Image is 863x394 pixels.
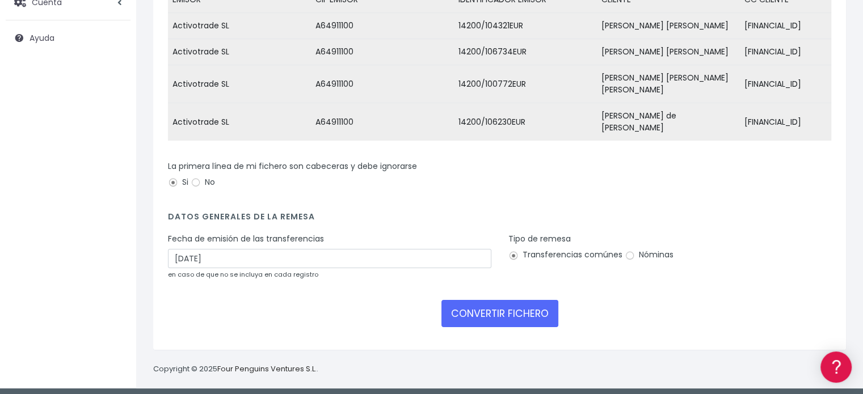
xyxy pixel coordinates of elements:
div: Información general [11,79,216,90]
a: Información general [11,96,216,114]
label: La primera línea de mi fichero son cabeceras y debe ignorarse [168,160,417,172]
h4: Datos generales de la remesa [168,212,831,227]
td: [PERSON_NAME] [PERSON_NAME] [597,13,740,39]
td: 14200/106734EUR [454,39,597,65]
td: A64911100 [311,13,454,39]
label: No [191,176,215,188]
td: 14200/104321EUR [454,13,597,39]
small: en caso de que no se incluya en cada registro [168,270,318,279]
div: Programadores [11,272,216,283]
p: Copyright © 2025 . [153,363,318,375]
label: Transferencias comúnes [508,249,622,261]
td: Activotrade SL [168,13,311,39]
a: Formatos [11,143,216,161]
div: Facturación [11,225,216,236]
a: Ayuda [6,26,130,50]
button: Contáctanos [11,303,216,323]
td: [PERSON_NAME] [PERSON_NAME] [PERSON_NAME] [597,65,740,103]
td: 14200/106230EUR [454,103,597,141]
div: Convertir ficheros [11,125,216,136]
td: [PERSON_NAME] de [PERSON_NAME] [597,103,740,141]
a: Videotutoriales [11,179,216,196]
td: Activotrade SL [168,65,311,103]
a: Problemas habituales [11,161,216,179]
td: 14200/100772EUR [454,65,597,103]
td: A64911100 [311,65,454,103]
span: Ayuda [30,32,54,44]
label: Nóminas [625,249,673,261]
td: A64911100 [311,39,454,65]
a: Four Penguins Ventures S.L. [217,363,317,374]
label: Fecha de emisión de las transferencias [168,233,324,245]
td: Activotrade SL [168,39,311,65]
td: [PERSON_NAME] [PERSON_NAME] [597,39,740,65]
a: General [11,243,216,261]
td: Activotrade SL [168,103,311,141]
a: Perfiles de empresas [11,196,216,214]
label: Si [168,176,188,188]
a: API [11,290,216,307]
button: CONVERTIR FICHERO [441,300,558,327]
label: Tipo de remesa [508,233,571,245]
a: POWERED BY ENCHANT [156,327,218,337]
td: A64911100 [311,103,454,141]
